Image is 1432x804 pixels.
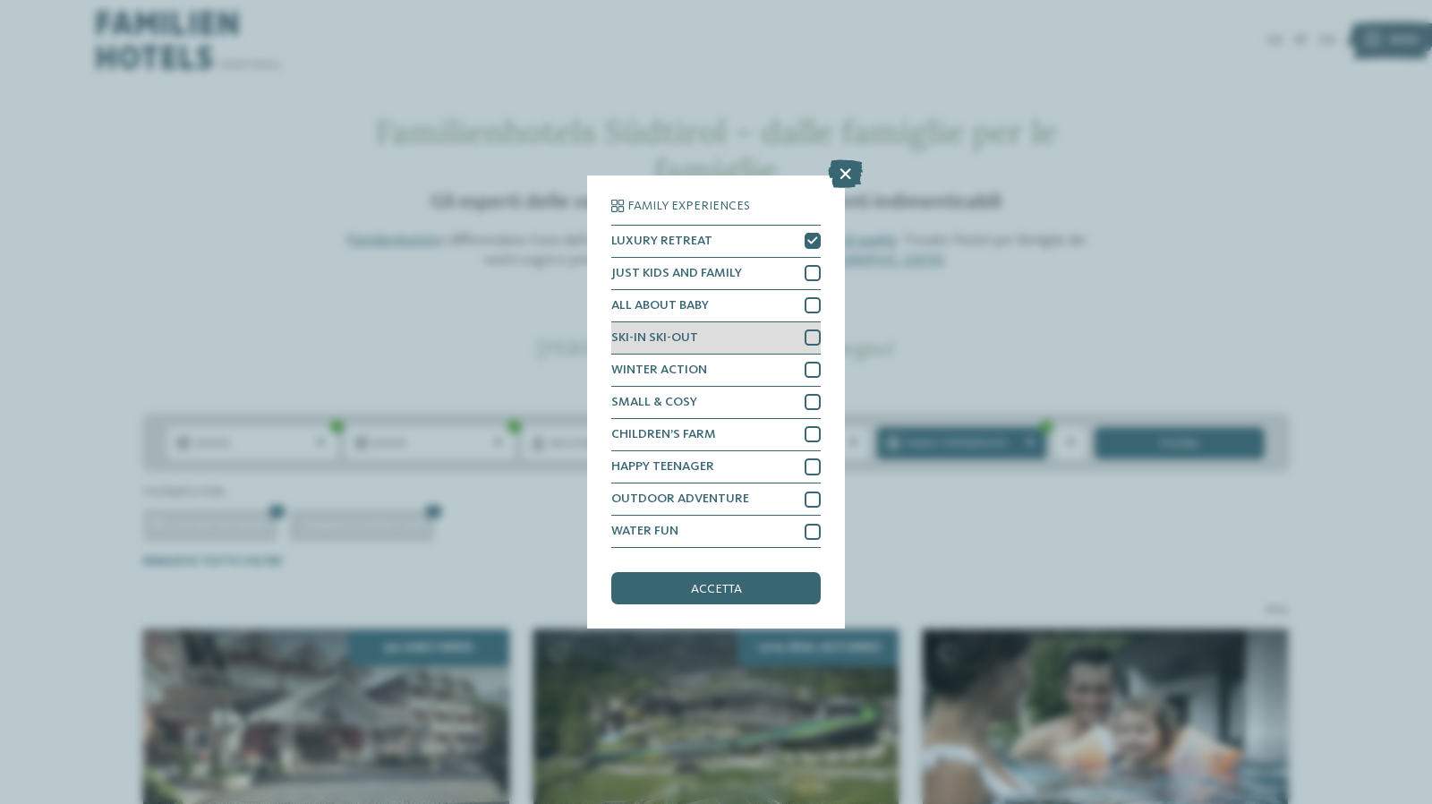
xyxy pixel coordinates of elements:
[611,267,742,279] span: JUST KIDS AND FAMILY
[611,460,714,473] span: HAPPY TEENAGER
[611,331,698,344] span: SKI-IN SKI-OUT
[611,428,716,440] span: CHILDREN’S FARM
[627,200,750,212] span: Family Experiences
[611,396,697,408] span: SMALL & COSY
[611,492,749,505] span: OUTDOOR ADVENTURE
[611,299,709,312] span: ALL ABOUT BABY
[691,583,742,595] span: accetta
[611,364,707,376] span: WINTER ACTION
[611,525,678,537] span: WATER FUN
[611,235,712,247] span: LUXURY RETREAT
